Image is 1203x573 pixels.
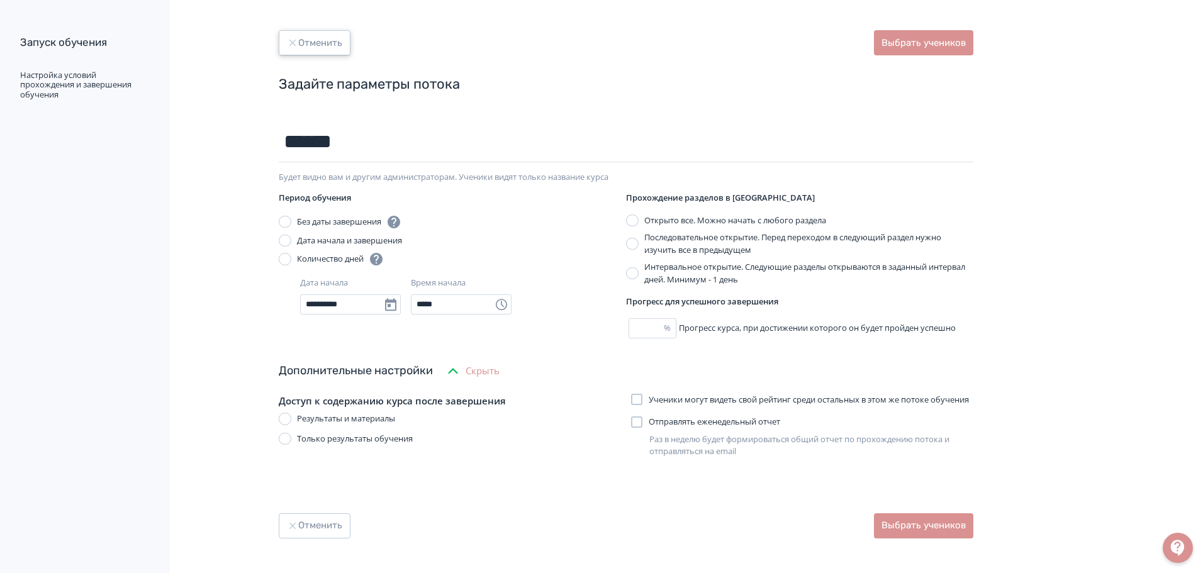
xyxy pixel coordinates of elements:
button: Выбрать учеников [874,30,973,55]
div: Время начала [411,277,466,289]
button: Выбрать учеников [874,513,973,538]
div: Интервальное открытие. Следующие разделы открываются в заданный интервал дней. Минимум - 1 день [644,261,973,286]
span: Ученики могут видеть свой рейтинг среди остальных в этом же потоке обучения [649,394,969,406]
div: Дополнительные настройки [279,362,433,379]
span: Скрыть [466,364,500,378]
div: Прогресс курса, при достижении которого он будет пройден успешно [626,318,973,338]
button: Отменить [279,30,350,55]
div: Без даты завершения [297,214,401,230]
span: Отправлять еженедельный отчет [649,416,780,428]
div: Последовательное открытие. Перед переходом в следующий раздел нужно изучить все в предыдущем [644,231,973,256]
div: Количество дней [297,252,384,267]
div: Настройка условий прохождения и завершения обучения [20,70,147,100]
div: Раз в неделю будет формироваться общий отчет по прохождению потока и отправляться на email [649,433,973,458]
div: Будет видно вам и другим администраторам. Ученики видят только название курса [279,172,973,182]
div: Период обучения [279,192,626,204]
button: Отменить [279,513,350,538]
div: Прогресс для успешного завершения [626,296,973,308]
div: Запуск обучения [20,35,147,50]
div: Прохождение разделов в [GEOGRAPHIC_DATA] [626,192,973,204]
div: Дата начала [300,277,348,289]
div: % [664,322,676,335]
div: Дата начала и завершения [297,235,402,247]
button: Скрыть [443,359,502,384]
div: Результаты и материалы [297,413,395,425]
div: Только результаты обучения [297,433,413,445]
div: Доступ к содержанию курса после завершения [279,394,621,408]
div: Задайте параметры потока [279,75,973,94]
div: Открыто все. Можно начать с любого раздела [644,214,826,227]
